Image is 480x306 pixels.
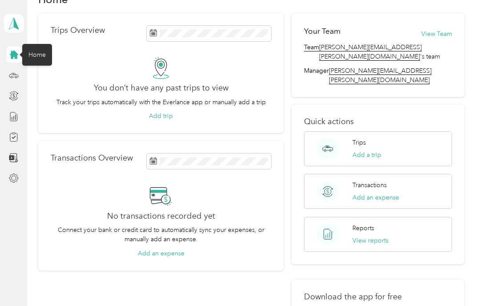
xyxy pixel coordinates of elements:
[51,153,133,163] p: Transactions Overview
[94,83,228,93] h2: You don’t have any past trips to view
[304,292,452,302] p: Download the app for free
[352,224,374,233] p: Reports
[304,26,340,37] h2: Your Team
[22,44,52,66] div: Home
[51,26,105,35] p: Trips Overview
[107,212,215,221] h2: No transactions recorded yet
[138,249,184,258] button: Add an expense
[304,117,452,126] p: Quick actions
[304,66,329,85] span: Manager
[319,43,452,61] span: 's team
[421,29,452,39] button: View Team
[149,111,173,121] button: Add trip
[352,180,387,190] p: Transactions
[352,193,399,202] button: Add an expense
[51,225,272,244] p: Connect your bank or credit card to automatically sync your expenses, or manually add an expense.
[430,256,480,306] iframe: Everlance-gr Chat Button Frame
[352,138,366,147] p: Trips
[352,150,381,160] button: Add a trip
[352,236,388,245] button: View reports
[56,98,266,107] p: Track your trips automatically with the Everlance app or manually add a trip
